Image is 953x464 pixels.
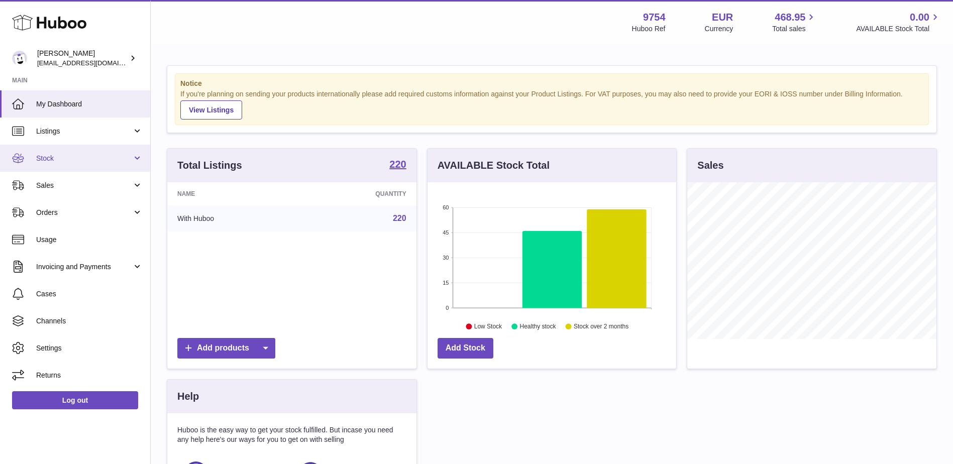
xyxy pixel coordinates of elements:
[177,159,242,172] h3: Total Listings
[712,11,733,24] strong: EUR
[910,11,929,24] span: 0.00
[36,289,143,299] span: Cases
[177,390,199,403] h3: Help
[36,235,143,245] span: Usage
[167,205,298,231] td: With Huboo
[36,99,143,109] span: My Dashboard
[36,343,143,353] span: Settings
[856,11,941,34] a: 0.00 AVAILABLE Stock Total
[180,89,923,120] div: If you're planning on sending your products internationally please add required customs informati...
[177,425,406,444] p: Huboo is the easy way to get your stock fulfilled. But incase you need any help here's our ways f...
[474,323,502,330] text: Low Stock
[632,24,666,34] div: Huboo Ref
[775,11,805,24] span: 468.95
[438,159,550,172] h3: AVAILABLE Stock Total
[167,182,298,205] th: Name
[36,127,132,136] span: Listings
[12,51,27,66] img: internalAdmin-9754@internal.huboo.com
[37,59,148,67] span: [EMAIL_ADDRESS][DOMAIN_NAME]
[574,323,628,330] text: Stock over 2 months
[856,24,941,34] span: AVAILABLE Stock Total
[643,11,666,24] strong: 9754
[705,24,733,34] div: Currency
[446,305,449,311] text: 0
[697,159,723,172] h3: Sales
[389,159,406,169] strong: 220
[298,182,416,205] th: Quantity
[37,49,128,68] div: [PERSON_NAME]
[443,204,449,210] text: 60
[180,79,923,88] strong: Notice
[438,338,493,359] a: Add Stock
[389,159,406,171] a: 220
[36,316,143,326] span: Channels
[772,24,817,34] span: Total sales
[772,11,817,34] a: 468.95 Total sales
[36,154,132,163] span: Stock
[443,280,449,286] text: 15
[443,255,449,261] text: 30
[12,391,138,409] a: Log out
[393,214,406,222] a: 220
[36,208,132,217] span: Orders
[180,100,242,120] a: View Listings
[36,371,143,380] span: Returns
[177,338,275,359] a: Add products
[36,262,132,272] span: Invoicing and Payments
[519,323,556,330] text: Healthy stock
[36,181,132,190] span: Sales
[443,229,449,236] text: 45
